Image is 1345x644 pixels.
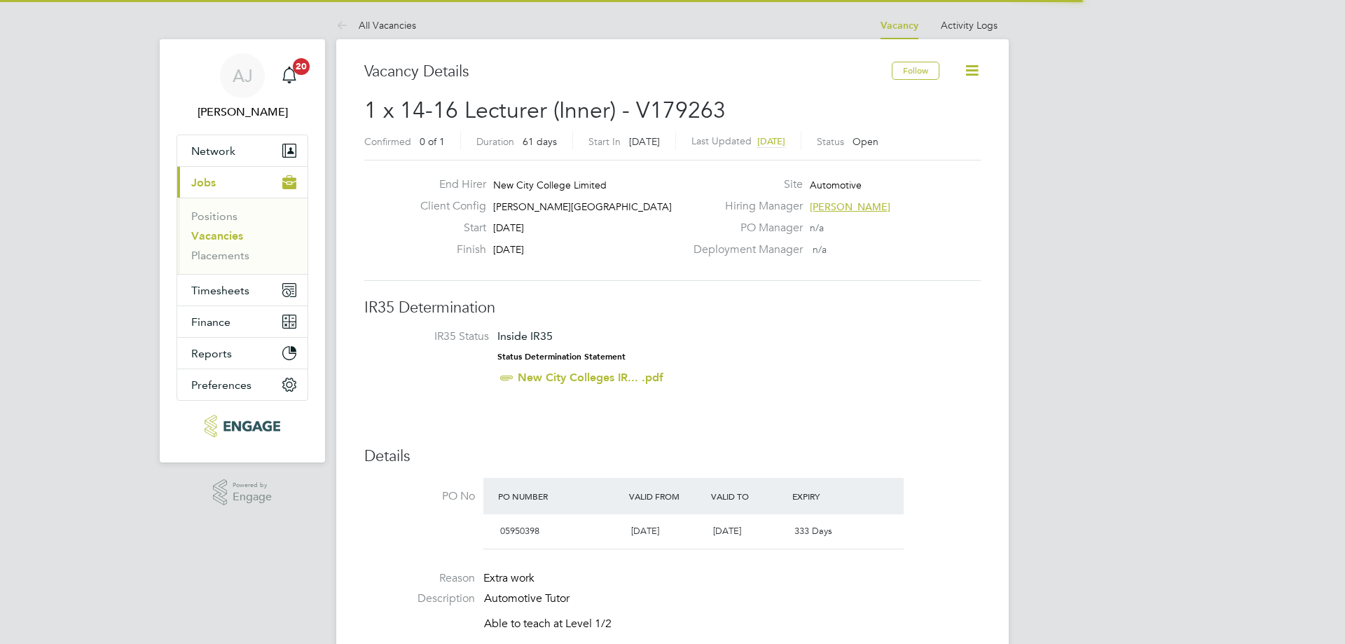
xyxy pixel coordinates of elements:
[493,243,524,256] span: [DATE]
[789,484,871,509] div: Expiry
[364,298,981,318] h3: IR35 Determination
[177,167,308,198] button: Jobs
[817,135,844,148] label: Status
[177,135,308,166] button: Network
[484,617,981,631] p: Able to teach at Level 1/2
[708,484,789,509] div: Valid To
[941,19,998,32] a: Activity Logs
[364,62,892,82] h3: Vacancy Details
[191,144,235,158] span: Network
[493,200,672,213] span: [PERSON_NAME][GEOGRAPHIC_DATA]
[810,200,890,213] span: [PERSON_NAME]
[293,58,310,75] span: 20
[364,97,726,124] span: 1 x 14-16 Lecturer (Inner) - V179263
[364,591,475,606] label: Description
[685,221,803,235] label: PO Manager
[493,179,607,191] span: New City College Limited
[205,415,280,437] img: xede-logo-retina.png
[476,135,514,148] label: Duration
[794,525,832,537] span: 333 Days
[409,221,486,235] label: Start
[588,135,621,148] label: Start In
[497,352,626,362] strong: Status Determination Statement
[275,53,303,98] a: 20
[191,378,251,392] span: Preferences
[177,198,308,274] div: Jobs
[500,525,539,537] span: 05950398
[409,242,486,257] label: Finish
[409,177,486,192] label: End Hirer
[483,571,534,585] span: Extra work
[191,210,237,223] a: Positions
[364,135,411,148] label: Confirmed
[336,19,416,32] a: All Vacancies
[160,39,325,463] nav: Main navigation
[495,484,626,509] div: PO Number
[484,591,981,606] p: Automotive Tutor
[378,329,489,344] label: IR35 Status
[177,104,308,121] span: Adam Jorey
[191,284,249,297] span: Timesheets
[364,489,475,504] label: PO No
[233,67,253,85] span: AJ
[420,135,445,148] span: 0 of 1
[629,135,660,148] span: [DATE]
[191,347,232,360] span: Reports
[523,135,557,148] span: 61 days
[518,371,663,384] a: New City Colleges IR... .pdf
[853,135,878,148] span: Open
[177,338,308,369] button: Reports
[813,243,827,256] span: n/a
[493,221,524,234] span: [DATE]
[881,20,918,32] a: Vacancy
[177,369,308,400] button: Preferences
[177,415,308,437] a: Go to home page
[713,525,741,537] span: [DATE]
[191,315,230,329] span: Finance
[691,135,752,147] label: Last Updated
[626,484,708,509] div: Valid From
[685,177,803,192] label: Site
[191,176,216,189] span: Jobs
[233,479,272,491] span: Powered by
[685,242,803,257] label: Deployment Manager
[892,62,939,80] button: Follow
[177,306,308,337] button: Finance
[364,446,981,467] h3: Details
[409,199,486,214] label: Client Config
[757,135,785,147] span: [DATE]
[191,249,249,262] a: Placements
[810,179,862,191] span: Automotive
[233,491,272,503] span: Engage
[177,275,308,306] button: Timesheets
[364,571,475,586] label: Reason
[810,221,824,234] span: n/a
[213,479,273,506] a: Powered byEngage
[497,329,553,343] span: Inside IR35
[631,525,659,537] span: [DATE]
[685,199,803,214] label: Hiring Manager
[177,53,308,121] a: AJ[PERSON_NAME]
[191,229,243,242] a: Vacancies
